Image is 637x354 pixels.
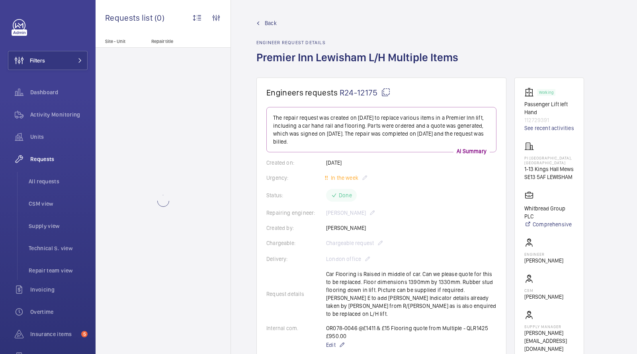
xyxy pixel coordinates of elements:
[524,293,563,301] p: [PERSON_NAME]
[151,39,204,44] p: Repair title
[340,88,391,97] span: R24-12175
[265,19,277,27] span: Back
[524,257,563,265] p: [PERSON_NAME]
[29,244,88,252] span: Technical S. view
[524,88,537,97] img: elevator.svg
[524,220,574,228] a: Comprehensive
[256,40,463,45] h2: Engineer request details
[524,100,574,116] p: Passenger Lift left Hand
[524,252,563,257] p: Engineer
[266,88,338,97] span: Engineers requests
[256,50,463,78] h1: Premier Inn Lewisham L/H Multiple Items
[29,177,88,185] span: All requests
[30,133,88,141] span: Units
[30,111,88,119] span: Activity Monitoring
[81,331,88,337] span: 5
[453,147,490,155] p: AI Summary
[30,56,45,64] span: Filters
[29,222,88,230] span: Supply view
[273,114,490,146] p: The repair request was created on [DATE] to replace various items in a Premier Inn lift, includin...
[8,51,88,70] button: Filters
[29,200,88,208] span: CSM view
[30,308,88,316] span: Overtime
[30,330,78,338] span: Insurance items
[30,155,88,163] span: Requests
[96,39,148,44] p: Site - Unit
[524,124,574,132] a: See recent activities
[30,286,88,294] span: Invoicing
[524,329,574,353] p: [PERSON_NAME][EMAIL_ADDRESS][DOMAIN_NAME]
[524,165,574,173] p: 1-13 Kings Hall Mews
[524,116,574,124] p: 112729391
[524,156,574,165] p: PI [GEOGRAPHIC_DATA], [GEOGRAPHIC_DATA]
[539,91,553,94] p: Working
[105,13,154,23] span: Requests list
[29,266,88,274] span: Repair team view
[524,204,574,220] p: Whitbread Group PLC
[524,173,574,181] p: SE13 5AF LEWISHAM
[30,88,88,96] span: Dashboard
[524,324,574,329] p: Supply manager
[524,288,563,293] p: CSM
[326,341,336,349] span: Edit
